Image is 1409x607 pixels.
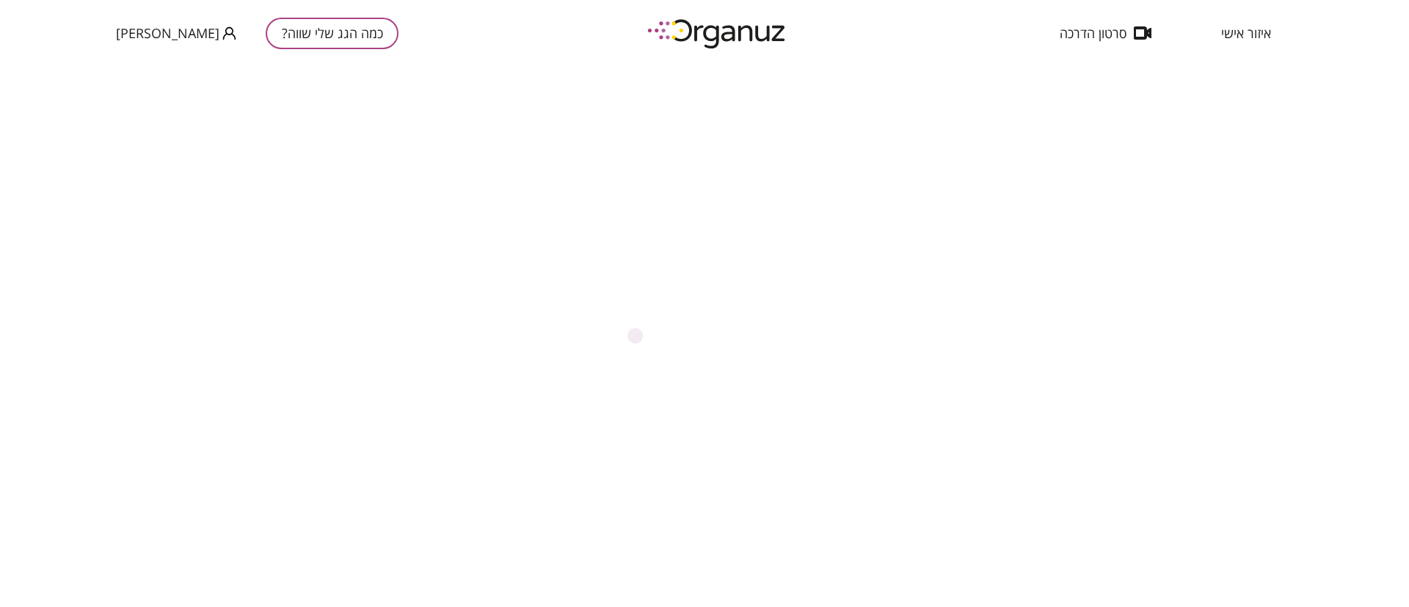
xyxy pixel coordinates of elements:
span: איזור אישי [1221,26,1271,40]
button: איזור אישי [1199,26,1293,40]
button: כמה הגג שלי שווה? [266,18,398,49]
img: logo [637,13,798,54]
button: [PERSON_NAME] [116,24,236,43]
span: [PERSON_NAME] [116,26,219,40]
span: סרטון הדרכה [1060,26,1126,40]
img: טוען... [627,297,782,377]
button: סרטון הדרכה [1038,26,1173,40]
